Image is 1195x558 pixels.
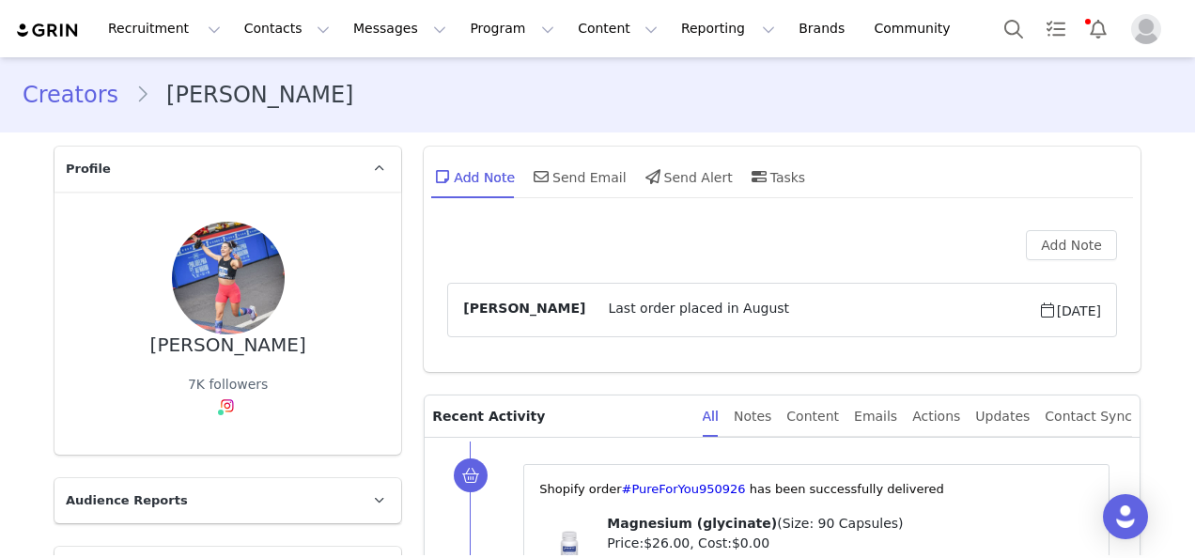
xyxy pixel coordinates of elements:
[66,491,188,510] span: Audience Reports
[863,8,970,50] a: Community
[233,8,341,50] button: Contacts
[150,334,306,356] div: [PERSON_NAME]
[1131,14,1161,44] img: placeholder-profile.jpg
[432,395,687,437] p: Recent Activity
[172,222,285,334] img: 2e77b752-7bc5-4d7b-b08d-3dc4e529f29a.jpg
[1045,395,1132,438] div: Contact Sync
[607,516,777,531] span: Magnesium (glycinate)
[566,8,669,50] button: Content
[607,534,1094,553] p: Price: , Cost:
[188,375,269,395] div: 7K followers
[993,8,1034,50] button: Search
[1038,299,1101,321] span: [DATE]
[463,299,585,321] span: [PERSON_NAME]
[458,8,566,50] button: Program
[912,395,960,438] div: Actions
[8,8,520,23] p: Last order placed in August
[1103,494,1148,539] div: Open Intercom Messenger
[539,482,943,496] span: ⁨Shopify⁩ order⁨ ⁩ has been successfully delivered
[530,154,627,199] div: Send Email
[748,154,806,199] div: Tasks
[66,160,111,178] span: Profile
[703,395,719,438] div: All
[642,154,733,199] div: Send Alert
[585,299,1037,321] span: Last order placed in August
[23,78,135,112] a: Creators
[644,535,690,550] span: $26.00
[975,395,1030,438] div: Updates
[342,8,458,50] button: Messages
[786,395,839,438] div: Content
[854,395,897,438] div: Emails
[670,8,786,50] button: Reporting
[97,8,232,50] button: Recruitment
[220,398,235,413] img: instagram.svg
[783,516,898,531] span: Size: 90 Capsules
[787,8,861,50] a: Brands
[431,154,515,199] div: Add Note
[1078,8,1119,50] button: Notifications
[15,22,81,39] img: grin logo
[1026,230,1117,260] button: Add Note
[1120,14,1180,44] button: Profile
[607,514,1094,534] p: ( )
[732,535,769,550] span: $0.00
[621,482,745,496] a: #PureForYou950926
[734,395,771,438] div: Notes
[1035,8,1077,50] a: Tasks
